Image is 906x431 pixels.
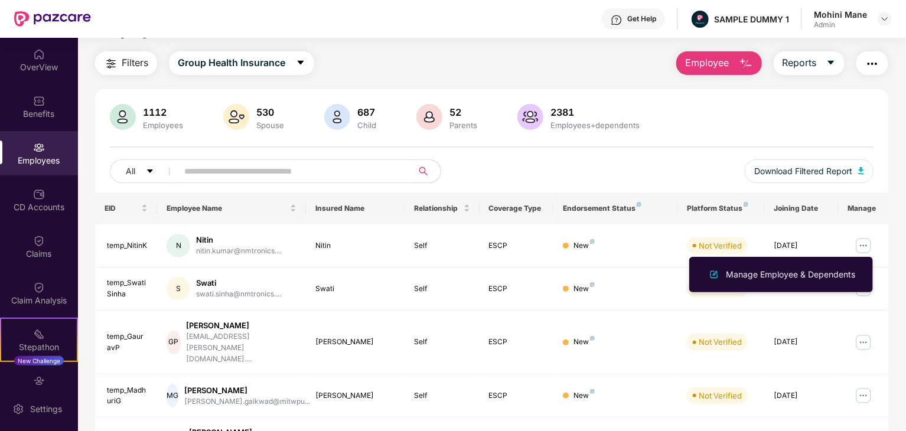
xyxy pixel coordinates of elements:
[814,20,867,30] div: Admin
[415,283,470,295] div: Self
[774,240,829,252] div: [DATE]
[412,166,435,176] span: search
[854,333,873,352] img: manageButton
[254,120,286,130] div: Spouse
[548,120,642,130] div: Employees+dependents
[33,142,45,154] img: svg+xml;base64,PHN2ZyBpZD0iRW1wbG95ZWVzIiB4bWxucz0iaHR0cDovL3d3dy53My5vcmcvMjAwMC9zdmciIHdpZHRoPS...
[196,246,282,257] div: nitin.kumar@nmtronics....
[573,283,595,295] div: New
[724,268,858,281] div: Manage Employee & Dependents
[122,55,148,70] span: Filters
[699,240,742,252] div: Not Verified
[447,106,480,118] div: 52
[415,240,470,252] div: Self
[110,104,136,130] img: svg+xml;base64,PHN2ZyB4bWxucz0iaHR0cDovL3d3dy53My5vcmcvMjAwMC9zdmciIHhtbG5zOnhsaW5rPSJodHRwOi8vd3...
[27,403,66,415] div: Settings
[95,51,157,75] button: Filters
[223,104,249,130] img: svg+xml;base64,PHN2ZyB4bWxucz0iaHR0cDovL3d3dy53My5vcmcvMjAwMC9zdmciIHhtbG5zOnhsaW5rPSJodHRwOi8vd3...
[95,192,157,224] th: EID
[839,192,888,224] th: Manage
[355,120,379,130] div: Child
[590,336,595,341] img: svg+xml;base64,PHN2ZyB4bWxucz0iaHR0cDovL3d3dy53My5vcmcvMjAwMC9zdmciIHdpZHRoPSI4IiBoZWlnaHQ9IjgiIH...
[33,95,45,107] img: svg+xml;base64,PHN2ZyBpZD0iQmVuZWZpdHMiIHhtbG5zPSJodHRwOi8vd3d3LnczLm9yZy8yMDAwL3N2ZyIgd2lkdGg9Ij...
[480,192,554,224] th: Coverage Type
[489,240,545,252] div: ESCP
[33,188,45,200] img: svg+xml;base64,PHN2ZyBpZD0iQ0RfQWNjb3VudHMiIGRhdGEtbmFtZT0iQ0QgQWNjb3VudHMiIHhtbG5zPSJodHRwOi8vd3...
[107,385,148,407] div: temp_MadhuriG
[880,14,889,24] img: svg+xml;base64,PHN2ZyBpZD0iRHJvcGRvd24tMzJ4MzIiIHhtbG5zPSJodHRwOi8vd3d3LnczLm9yZy8yMDAwL3N2ZyIgd2...
[637,202,641,207] img: svg+xml;base64,PHN2ZyB4bWxucz0iaHR0cDovL3d3dy53My5vcmcvMjAwMC9zdmciIHdpZHRoPSI4IiBoZWlnaHQ9IjgiIH...
[573,390,595,401] div: New
[315,390,396,401] div: [PERSON_NAME]
[447,120,480,130] div: Parents
[184,385,310,396] div: [PERSON_NAME]
[14,356,64,365] div: New Challenge
[774,51,845,75] button: Reportscaret-down
[627,14,656,24] div: Get Help
[107,240,148,252] div: temp_NitinK
[141,106,185,118] div: 1112
[699,390,742,401] div: Not Verified
[306,192,405,224] th: Insured Name
[774,390,829,401] div: [DATE]
[865,57,879,71] img: svg+xml;base64,PHN2ZyB4bWxucz0iaHR0cDovL3d3dy53My5vcmcvMjAwMC9zdmciIHdpZHRoPSIyNCIgaGVpZ2h0PSIyNC...
[814,9,867,20] div: Mohini Mane
[126,165,135,178] span: All
[315,337,396,348] div: [PERSON_NAME]
[707,267,721,282] img: svg+xml;base64,PHN2ZyB4bWxucz0iaHR0cDovL3d3dy53My5vcmcvMjAwMC9zdmciIHhtbG5zOnhsaW5rPSJodHRwOi8vd3...
[167,234,190,257] div: N
[415,390,470,401] div: Self
[196,289,281,300] div: swati.sinha@nmtronics....
[858,167,864,174] img: svg+xml;base64,PHN2ZyB4bWxucz0iaHR0cDovL3d3dy53My5vcmcvMjAwMC9zdmciIHhtbG5zOnhsaW5rPSJodHRwOi8vd3...
[167,204,288,213] span: Employee Name
[412,159,441,183] button: search
[107,331,148,354] div: temp_GauravP
[141,120,185,130] div: Employees
[590,282,595,287] img: svg+xml;base64,PHN2ZyB4bWxucz0iaHR0cDovL3d3dy53My5vcmcvMjAwMC9zdmciIHdpZHRoPSI4IiBoZWlnaHQ9IjgiIH...
[254,106,286,118] div: 530
[611,14,623,26] img: svg+xml;base64,PHN2ZyBpZD0iSGVscC0zMngzMiIgeG1sbnM9Imh0dHA6Ly93d3cudzMub3JnLzIwMDAvc3ZnIiB3aWR0aD...
[167,277,190,301] div: S
[826,58,836,68] span: caret-down
[105,204,139,213] span: EID
[12,403,24,415] img: svg+xml;base64,PHN2ZyBpZD0iU2V0dGluZy0yMHgyMCIgeG1sbnM9Imh0dHA6Ly93d3cudzMub3JnLzIwMDAvc3ZnIiB3aW...
[187,331,296,365] div: [EMAIL_ADDRESS][PERSON_NAME][DOMAIN_NAME]....
[783,55,817,70] span: Reports
[415,204,461,213] span: Relationship
[754,165,852,178] span: Download Filtered Report
[196,234,282,246] div: Nitin
[590,389,595,394] img: svg+xml;base64,PHN2ZyB4bWxucz0iaHR0cDovL3d3dy53My5vcmcvMjAwMC9zdmciIHdpZHRoPSI4IiBoZWlnaHQ9IjgiIH...
[685,55,729,70] span: Employee
[33,48,45,60] img: svg+xml;base64,PHN2ZyBpZD0iSG9tZSIgeG1sbnM9Imh0dHA6Ly93d3cudzMub3JnLzIwMDAvc3ZnIiB3aWR0aD0iMjAiIG...
[573,337,595,348] div: New
[187,320,296,331] div: [PERSON_NAME]
[33,282,45,293] img: svg+xml;base64,PHN2ZyBpZD0iQ2xhaW0iIHhtbG5zPSJodHRwOi8vd3d3LnczLm9yZy8yMDAwL3N2ZyIgd2lkdGg9IjIwIi...
[405,192,480,224] th: Relationship
[33,235,45,247] img: svg+xml;base64,PHN2ZyBpZD0iQ2xhaW0iIHhtbG5zPSJodHRwOi8vd3d3LnczLm9yZy8yMDAwL3N2ZyIgd2lkdGg9IjIwIi...
[573,240,595,252] div: New
[146,167,154,177] span: caret-down
[489,283,545,295] div: ESCP
[296,58,305,68] span: caret-down
[196,277,281,289] div: Swati
[324,104,350,130] img: svg+xml;base64,PHN2ZyB4bWxucz0iaHR0cDovL3d3dy53My5vcmcvMjAwMC9zdmciIHhtbG5zOnhsaW5rPSJodHRwOi8vd3...
[744,202,748,207] img: svg+xml;base64,PHN2ZyB4bWxucz0iaHR0cDovL3d3dy53My5vcmcvMjAwMC9zdmciIHdpZHRoPSI4IiBoZWlnaHQ9IjgiIH...
[676,51,762,75] button: Employee
[315,283,396,295] div: Swati
[699,336,742,348] div: Not Verified
[548,106,642,118] div: 2381
[714,14,789,25] div: SAMPLE DUMMY 1
[416,104,442,130] img: svg+xml;base64,PHN2ZyB4bWxucz0iaHR0cDovL3d3dy53My5vcmcvMjAwMC9zdmciIHhtbG5zOnhsaW5rPSJodHRwOi8vd3...
[764,192,839,224] th: Joining Date
[104,57,118,71] img: svg+xml;base64,PHN2ZyB4bWxucz0iaHR0cDovL3d3dy53My5vcmcvMjAwMC9zdmciIHdpZHRoPSIyNCIgaGVpZ2h0PSIyNC...
[854,386,873,405] img: manageButton
[687,204,755,213] div: Platform Status
[1,341,77,353] div: Stepathon
[517,104,543,130] img: svg+xml;base64,PHN2ZyB4bWxucz0iaHR0cDovL3d3dy53My5vcmcvMjAwMC9zdmciIHhtbG5zOnhsaW5rPSJodHRwOi8vd3...
[178,55,285,70] span: Group Health Insurance
[774,337,829,348] div: [DATE]
[315,240,396,252] div: Nitin
[14,11,91,27] img: New Pazcare Logo
[739,57,753,71] img: svg+xml;base64,PHN2ZyB4bWxucz0iaHR0cDovL3d3dy53My5vcmcvMjAwMC9zdmciIHhtbG5zOnhsaW5rPSJodHRwOi8vd3...
[107,277,148,300] div: temp_SwatiSinha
